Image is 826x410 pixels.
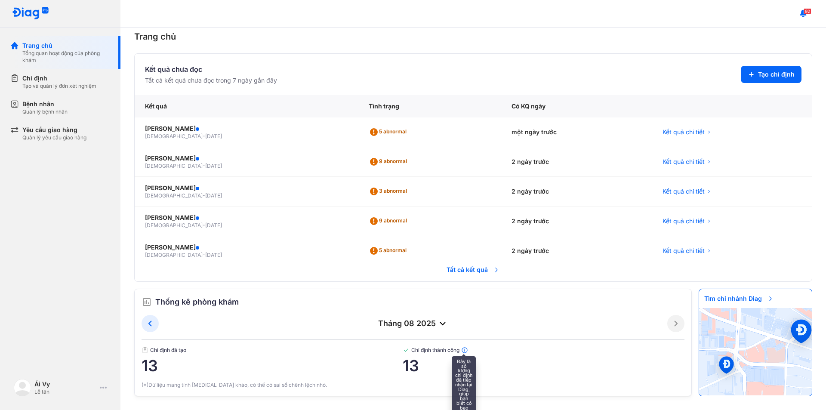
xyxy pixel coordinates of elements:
[203,222,205,228] span: -
[203,133,205,139] span: -
[145,243,348,252] div: [PERSON_NAME]
[369,155,410,169] div: 9 abnormal
[135,95,358,117] div: Kết quả
[22,108,68,115] div: Quản lý bệnh nhân
[741,66,801,83] button: Tạo chỉ định
[12,7,49,20] img: logo
[203,192,205,199] span: -
[142,347,403,354] span: Chỉ định đã tạo
[358,95,501,117] div: Tình trạng
[403,347,410,354] img: checked-green.01cc79e0.svg
[501,236,652,266] div: 2 ngày trước
[369,214,410,228] div: 9 abnormal
[663,217,705,225] span: Kết quả chi tiết
[205,163,222,169] span: [DATE]
[501,177,652,207] div: 2 ngày trước
[501,207,652,236] div: 2 ngày trước
[34,380,96,388] div: Ái Vy
[145,64,277,74] div: Kết quả chưa đọc
[369,244,410,258] div: 5 abnormal
[501,117,652,147] div: một ngày trước
[663,157,705,166] span: Kết quả chi tiết
[142,297,152,307] img: order.5a6da16c.svg
[145,184,348,192] div: [PERSON_NAME]
[663,187,705,196] span: Kết quả chi tiết
[441,260,505,279] span: Tất cả kết quả
[145,192,203,199] span: [DEMOGRAPHIC_DATA]
[501,147,652,177] div: 2 ngày trước
[155,296,239,308] span: Thống kê phòng khám
[203,163,205,169] span: -
[203,252,205,258] span: -
[369,125,410,139] div: 5 abnormal
[22,50,110,64] div: Tổng quan hoạt động của phòng khám
[758,70,795,79] span: Tạo chỉ định
[134,30,812,43] div: Trang chủ
[34,388,96,395] div: Lễ tân
[145,163,203,169] span: [DEMOGRAPHIC_DATA]
[22,41,110,50] div: Trang chủ
[159,318,667,329] div: tháng 08 2025
[663,128,705,136] span: Kết quả chi tiết
[14,379,31,396] img: logo
[804,8,811,14] span: 92
[22,74,96,83] div: Chỉ định
[403,357,684,374] span: 13
[142,347,148,354] img: document.50c4cfd0.svg
[369,185,410,198] div: 3 abnormal
[145,252,203,258] span: [DEMOGRAPHIC_DATA]
[22,100,68,108] div: Bệnh nhân
[22,83,96,89] div: Tạo và quản lý đơn xét nghiệm
[142,381,684,389] div: (*)Dữ liệu mang tính [MEDICAL_DATA] khảo, có thể có sai số chênh lệch nhỏ.
[461,347,468,354] img: info.7e716105.svg
[205,252,222,258] span: [DATE]
[663,247,705,255] span: Kết quả chi tiết
[145,133,203,139] span: [DEMOGRAPHIC_DATA]
[145,222,203,228] span: [DEMOGRAPHIC_DATA]
[142,357,403,374] span: 13
[205,222,222,228] span: [DATE]
[403,347,684,354] span: Chỉ định thành công
[501,95,652,117] div: Có KQ ngày
[205,133,222,139] span: [DATE]
[145,213,348,222] div: [PERSON_NAME]
[145,76,277,85] div: Tất cả kết quả chưa đọc trong 7 ngày gần đây
[145,124,348,133] div: [PERSON_NAME]
[699,289,779,308] span: Tìm chi nhánh Diag
[205,192,222,199] span: [DATE]
[22,126,86,134] div: Yêu cầu giao hàng
[22,134,86,141] div: Quản lý yêu cầu giao hàng
[145,154,348,163] div: [PERSON_NAME]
